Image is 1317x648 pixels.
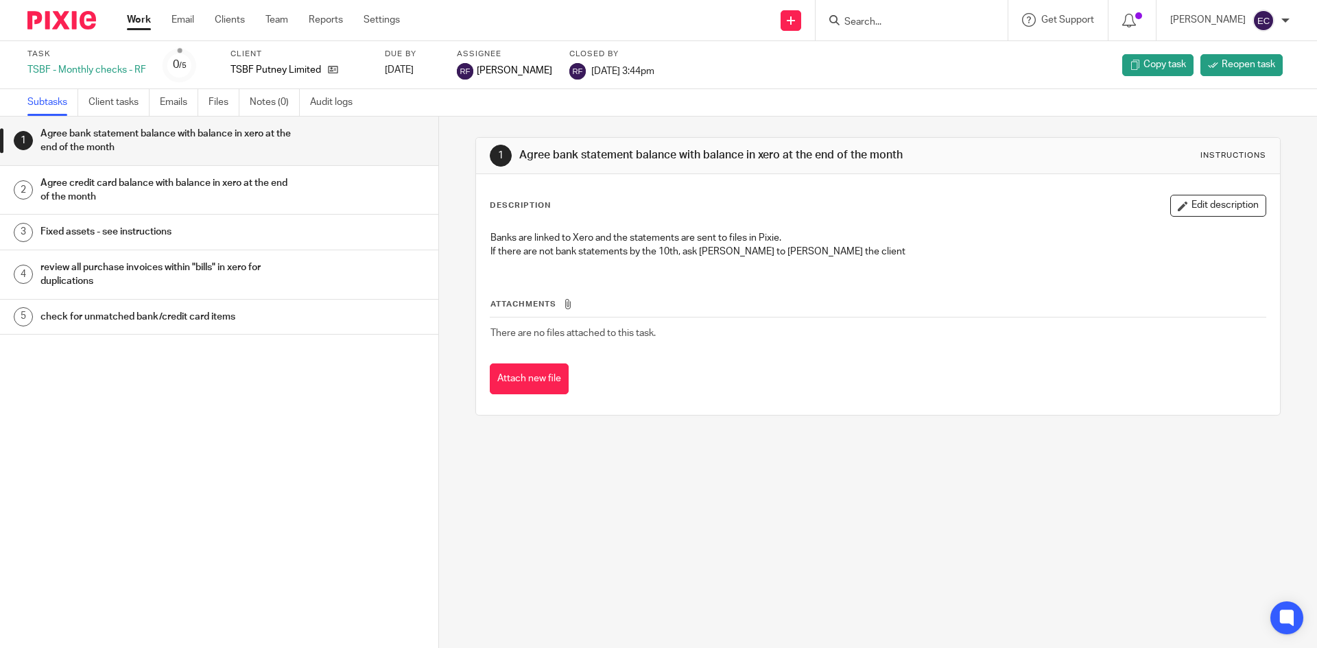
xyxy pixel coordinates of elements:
[27,89,78,116] a: Subtasks
[457,63,473,80] img: svg%3E
[14,265,33,284] div: 4
[265,13,288,27] a: Team
[173,57,187,73] div: 0
[40,307,297,327] h1: check for unmatched bank/credit card items
[1170,195,1266,217] button: Edit description
[88,89,150,116] a: Client tasks
[591,66,654,75] span: [DATE] 3:44pm
[309,13,343,27] a: Reports
[160,89,198,116] a: Emails
[179,62,187,69] small: /5
[385,63,440,77] div: [DATE]
[40,173,297,208] h1: Agree credit card balance with balance in xero at the end of the month
[364,13,400,27] a: Settings
[1253,10,1274,32] img: svg%3E
[477,64,552,77] span: [PERSON_NAME]
[1222,58,1275,71] span: Reopen task
[209,89,239,116] a: Files
[14,223,33,242] div: 3
[40,221,297,242] h1: Fixed assets - see instructions
[27,11,96,29] img: Pixie
[250,89,300,116] a: Notes (0)
[1143,58,1186,71] span: Copy task
[490,328,656,338] span: There are no files attached to this task.
[1041,15,1094,25] span: Get Support
[27,63,146,77] div: TSBF - Monthly checks - RF
[230,63,321,77] p: TSBF Putney Limited
[1170,13,1246,27] p: [PERSON_NAME]
[457,49,552,60] label: Assignee
[843,16,966,29] input: Search
[569,63,586,80] img: svg%3E
[1200,54,1283,76] a: Reopen task
[490,245,1265,259] p: If there are not bank statements by the 10th, ask [PERSON_NAME] to [PERSON_NAME] the client
[230,49,368,60] label: Client
[171,13,194,27] a: Email
[490,145,512,167] div: 1
[14,131,33,150] div: 1
[569,49,654,60] label: Closed by
[310,89,363,116] a: Audit logs
[490,231,1265,245] p: Banks are linked to Xero and the statements are sent to files in Pixie.
[27,49,146,60] label: Task
[40,123,297,158] h1: Agree bank statement balance with balance in xero at the end of the month
[490,363,569,394] button: Attach new file
[215,13,245,27] a: Clients
[40,257,297,292] h1: review all purchase invoices within "bills" in xero for duplications
[127,13,151,27] a: Work
[490,200,551,211] p: Description
[1200,150,1266,161] div: Instructions
[14,307,33,326] div: 5
[519,148,907,163] h1: Agree bank statement balance with balance in xero at the end of the month
[385,49,440,60] label: Due by
[1122,54,1194,76] a: Copy task
[490,300,556,308] span: Attachments
[14,180,33,200] div: 2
